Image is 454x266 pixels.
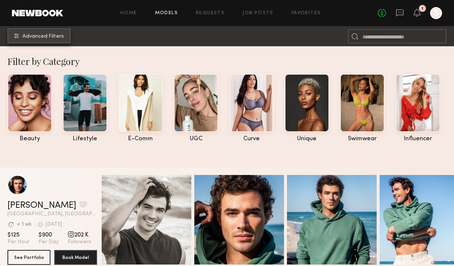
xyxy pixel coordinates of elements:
[396,136,440,142] div: influencer
[17,222,32,227] div: < 1 wk
[340,136,384,142] div: swimwear
[7,212,97,217] span: [GEOGRAPHIC_DATA], [GEOGRAPHIC_DATA]
[7,136,52,142] div: beauty
[63,136,107,142] div: lifestyle
[22,34,64,39] span: Advanced Filters
[285,136,329,142] div: unique
[7,231,30,239] span: $125
[7,201,76,210] a: [PERSON_NAME]
[68,239,91,245] span: Followers
[430,7,442,19] a: S
[243,11,274,16] a: Job Posts
[229,136,274,142] div: curve
[46,222,62,227] div: [DATE]
[7,239,30,245] span: Per Hour
[7,250,50,265] button: See Portfolio
[291,11,321,16] a: Favorites
[38,239,59,245] span: Per Day
[7,28,71,43] button: Advanced Filters
[120,11,137,16] a: Home
[196,11,225,16] a: Requests
[155,11,178,16] a: Models
[68,231,91,239] span: 202 K
[7,55,454,67] div: Filter by Category
[38,231,59,239] span: $900
[174,136,218,142] div: UGC
[54,250,97,265] button: Book Model
[421,7,423,11] div: 1
[118,136,163,142] div: e-comm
